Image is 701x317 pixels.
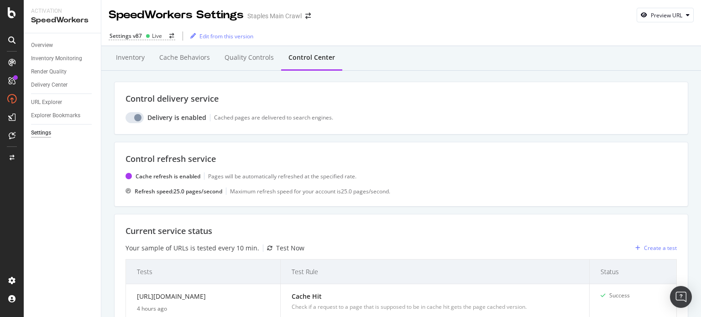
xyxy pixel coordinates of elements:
div: 4 hours ago [137,305,269,313]
div: Cache refresh is enabled [136,172,200,180]
div: Open Intercom Messenger [670,286,692,308]
div: arrow-right-arrow-left [305,13,311,19]
div: SpeedWorkers [31,15,94,26]
div: Quality Controls [225,53,274,62]
div: Test Now [276,244,304,253]
a: Render Quality [31,67,94,77]
span: Tests [137,267,267,276]
div: Live [152,32,162,40]
div: Pages will be automatically refreshed at the specified rate. [208,172,356,180]
div: Your sample of URLs is tested every 10 min. [126,244,259,253]
div: Cached pages are delivered to search engines. [214,114,333,121]
a: URL Explorer [31,98,94,107]
div: Inventory Monitoring [31,54,82,63]
div: Render Quality [31,67,67,77]
div: Maximum refresh speed for your account is 25.0 pages /second. [230,187,390,195]
div: Current service status [126,225,677,237]
span: Test Rule [292,267,576,276]
div: Create a test [644,244,677,252]
div: Settings [31,128,51,138]
div: Success [609,291,630,300]
button: Create a test [632,241,677,255]
button: Edit from this version [187,29,253,43]
div: Overview [31,41,53,50]
div: Staples Main Crawl [247,11,302,21]
div: Delivery Center [31,80,68,90]
a: Settings [31,128,94,138]
div: Refresh speed: 25.0 pages /second [135,187,222,195]
button: Preview URL [637,8,694,22]
div: Delivery is enabled [147,113,206,122]
a: Inventory Monitoring [31,54,94,63]
div: Check if a request to a page that is supposed to be in cache hit gets the page cached version. [292,303,579,311]
div: SpeedWorkers Settings [109,7,244,23]
div: Preview URL [651,11,682,19]
div: Activation [31,7,94,15]
div: Settings v87 [110,32,142,40]
div: Explorer Bookmarks [31,111,80,120]
a: Delivery Center [31,80,94,90]
div: Cache behaviors [159,53,210,62]
a: Explorer Bookmarks [31,111,94,120]
div: Inventory [116,53,145,62]
span: Status [601,267,663,276]
div: Control delivery service [126,93,677,105]
div: Control refresh service [126,153,677,165]
div: Edit from this version [199,32,253,40]
div: Control Center [288,53,335,62]
div: Cache Hit [292,291,579,301]
div: URL Explorer [31,98,62,107]
div: arrow-right-arrow-left [169,33,174,39]
div: [URL][DOMAIN_NAME] [137,291,269,305]
a: Overview [31,41,94,50]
